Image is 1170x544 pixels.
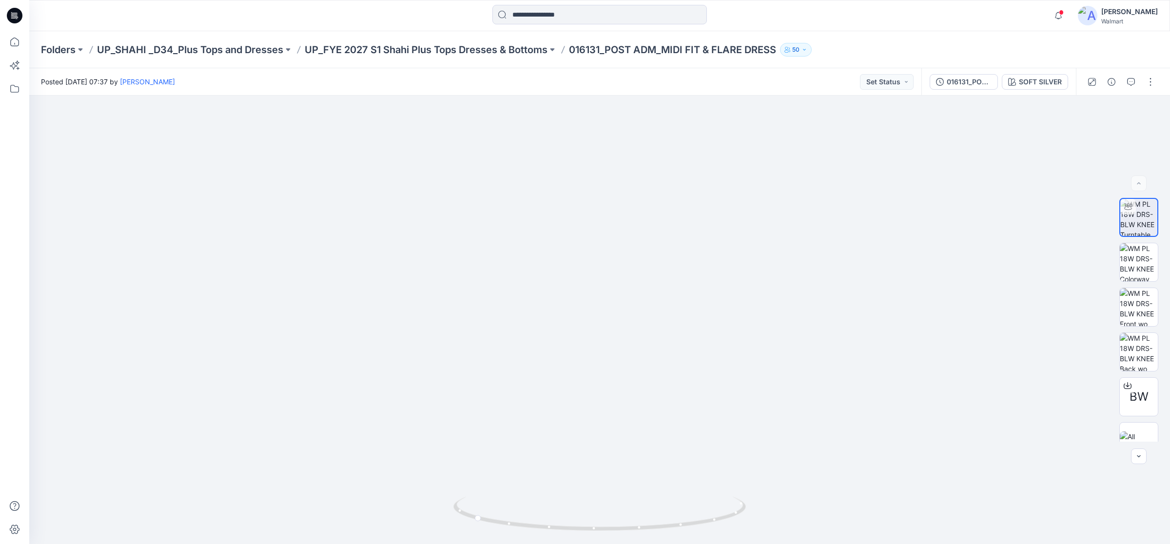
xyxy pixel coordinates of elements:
img: WM PL 18W DRS-BLW KNEE Colorway wo Avatar [1120,243,1158,281]
p: 016131_POST ADM_MIDI FIT & FLARE DRESS [569,43,776,57]
img: WM PL 18W DRS-BLW KNEE Back wo Avatar [1120,333,1158,371]
button: 50 [780,43,812,57]
a: Folders [41,43,76,57]
button: 016131_POST ADM_MIDI FIT & FLARE DRESS [930,74,998,90]
img: WM PL 18W DRS-BLW KNEE Turntable with Avatar [1120,199,1157,236]
a: UP_FYE 2027 S1 Shahi Plus Tops Dresses & Bottoms [305,43,547,57]
div: [PERSON_NAME] [1101,6,1158,18]
button: SOFT SILVER [1002,74,1068,90]
div: SOFT SILVER [1019,77,1062,87]
img: WM PL 18W DRS-BLW KNEE Front wo Avatar [1120,288,1158,326]
button: Details [1104,74,1119,90]
span: BW [1130,388,1149,406]
img: All colorways [1120,431,1158,452]
div: Walmart [1101,18,1158,25]
p: 50 [792,44,799,55]
a: UP_SHAHI _D34_Plus Tops and Dresses [97,43,283,57]
div: 016131_POST ADM_MIDI FIT & FLARE DRESS [947,77,992,87]
img: avatar [1078,6,1097,25]
span: Posted [DATE] 07:37 by [41,77,175,87]
a: [PERSON_NAME] [120,78,175,86]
